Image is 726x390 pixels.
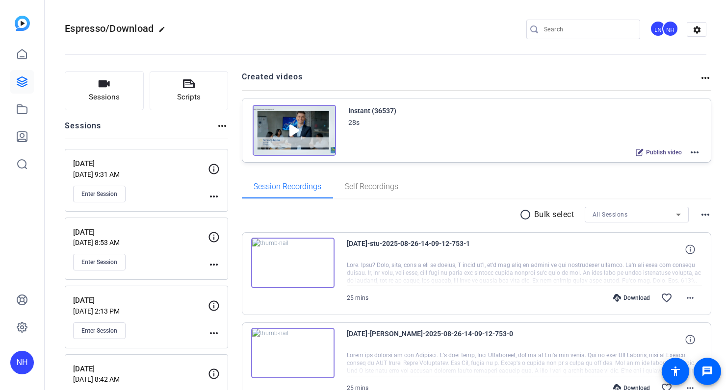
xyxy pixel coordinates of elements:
span: Espresso/Download [65,23,154,34]
button: Sessions [65,71,144,110]
img: blue-gradient.svg [15,16,30,31]
span: Sessions [89,92,120,103]
button: Enter Session [73,186,126,202]
div: Instant (36537) [348,105,396,117]
p: [DATE] 2:13 PM [73,307,208,315]
mat-icon: more_horiz [684,292,696,304]
mat-icon: more_horiz [208,191,220,202]
mat-icon: settings [687,23,707,37]
span: Publish video [646,148,682,156]
span: Scripts [177,92,201,103]
span: 25 mins [347,294,368,301]
mat-icon: message [701,366,713,377]
span: Enter Session [81,190,117,198]
ngx-avatar: Lan Nguyen [650,21,667,38]
button: Scripts [150,71,229,110]
ngx-avatar: Nancy Hanninen [662,21,679,38]
img: Creator Project Thumbnail [253,105,336,156]
button: Enter Session [73,254,126,270]
div: NH [662,21,678,37]
div: NH [10,351,34,374]
mat-icon: more_horiz [208,259,220,270]
mat-icon: more_horiz [689,146,700,158]
p: [DATE] 8:42 AM [73,375,208,383]
span: Enter Session [81,327,117,335]
div: Download [608,294,655,302]
span: [DATE]-[PERSON_NAME]-2025-08-26-14-09-12-753-0 [347,328,528,351]
div: 28s [348,117,360,128]
p: [DATE] [73,364,208,375]
p: [DATE] 9:31 AM [73,171,208,178]
mat-icon: radio_button_unchecked [519,209,534,220]
mat-icon: more_horiz [700,72,711,84]
span: [DATE]-stu-2025-08-26-14-09-12-753-1 [347,238,528,261]
button: Enter Session [73,322,126,339]
input: Search [544,24,632,35]
p: [DATE] [73,227,208,238]
mat-icon: more_horiz [700,209,711,220]
mat-icon: more_horiz [208,327,220,339]
h2: Sessions [65,120,102,139]
div: LN [650,21,666,37]
mat-icon: edit [158,26,170,38]
p: [DATE] [73,295,208,306]
h2: Created videos [242,71,700,90]
span: Session Recordings [254,183,321,191]
span: Self Recordings [345,183,398,191]
p: Bulk select [534,209,574,220]
p: [DATE] [73,158,208,170]
mat-icon: more_horiz [216,120,228,132]
p: [DATE] 8:53 AM [73,239,208,246]
span: All Sessions [593,211,627,218]
span: Enter Session [81,258,117,266]
mat-icon: accessibility [670,366,681,377]
img: thumb-nail [251,238,335,289]
img: thumb-nail [251,328,335,379]
mat-icon: favorite_border [661,292,673,304]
